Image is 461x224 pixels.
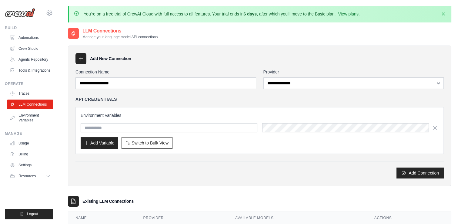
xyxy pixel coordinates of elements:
h4: API Credentials [75,96,117,102]
a: Settings [7,160,53,170]
a: LLM Connections [7,100,53,109]
h2: LLM Connections [82,27,158,35]
h3: Environment Variables [81,112,439,118]
a: Environment Variables [7,110,53,125]
p: Manage your language model API connections [82,35,158,39]
div: Build [5,25,53,30]
button: Add Variable [81,137,118,149]
button: Logout [5,209,53,219]
label: Provider [263,69,444,75]
a: Automations [7,33,53,42]
strong: 6 days [243,12,257,16]
img: Logo [5,8,35,17]
span: Resources [18,174,36,178]
a: Crew Studio [7,44,53,53]
a: Tools & Integrations [7,66,53,75]
label: Connection Name [75,69,256,75]
div: Manage [5,131,53,136]
h3: Add New Connection [90,56,131,62]
a: Usage [7,138,53,148]
a: Traces [7,89,53,98]
a: View plans [338,12,358,16]
a: Billing [7,149,53,159]
p: You're on a free trial of CrewAI Cloud with full access to all features. Your trial ends in , aft... [84,11,360,17]
button: Add Connection [396,168,444,178]
span: Switch to Bulk View [132,140,169,146]
a: Agents Repository [7,55,53,64]
div: Operate [5,81,53,86]
span: Logout [27,212,38,216]
button: Switch to Bulk View [122,137,172,149]
h3: Existing LLM Connections [82,198,134,204]
button: Resources [7,171,53,181]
